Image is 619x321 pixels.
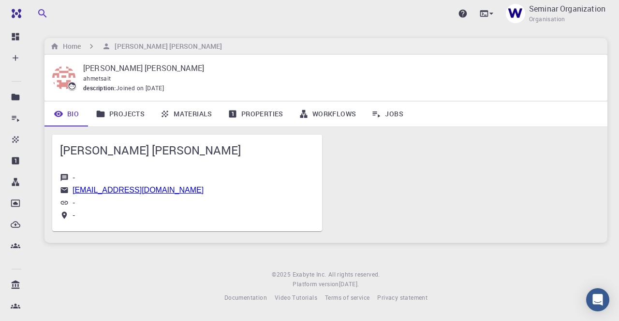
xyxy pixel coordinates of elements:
a: - [73,198,75,207]
img: logo [8,9,21,18]
a: Terms of service [325,293,369,303]
a: [DATE]. [339,279,359,289]
span: Organisation [529,14,565,24]
span: Platform version [293,279,339,289]
div: Open Intercom Messenger [586,288,609,311]
span: Joined on [DATE] [116,84,164,93]
div: - [73,173,75,182]
span: description : [83,84,116,93]
span: - [73,211,75,219]
span: © 2025 [272,270,292,279]
img: Seminar Organization [506,4,525,23]
a: Privacy statement [377,293,427,303]
a: Materials [152,101,220,126]
a: Bio [44,101,88,126]
h6: [PERSON_NAME] [PERSON_NAME] [111,41,222,52]
span: Video Tutorials [275,293,317,301]
p: [PERSON_NAME] [PERSON_NAME] [83,62,592,74]
span: Exabyte Inc. [293,270,326,278]
nav: breadcrumb [48,41,224,52]
span: Documentation [224,293,267,301]
a: Workflows [291,101,364,126]
a: Video Tutorials [275,293,317,303]
a: Documentation [224,293,267,303]
span: All rights reserved. [328,270,380,279]
span: Support [19,7,54,15]
p: Seminar Organization [529,3,605,14]
a: Exabyte Inc. [293,270,326,279]
h6: Home [59,41,81,52]
a: Jobs [364,101,411,126]
span: [DATE] . [339,280,359,288]
span: ahmetsait [83,74,111,82]
a: Properties [220,101,291,126]
a: [EMAIL_ADDRESS][DOMAIN_NAME] [73,186,204,194]
span: [PERSON_NAME] [PERSON_NAME] [60,142,314,158]
span: Terms of service [325,293,369,301]
span: Privacy statement [377,293,427,301]
a: Projects [88,101,152,126]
